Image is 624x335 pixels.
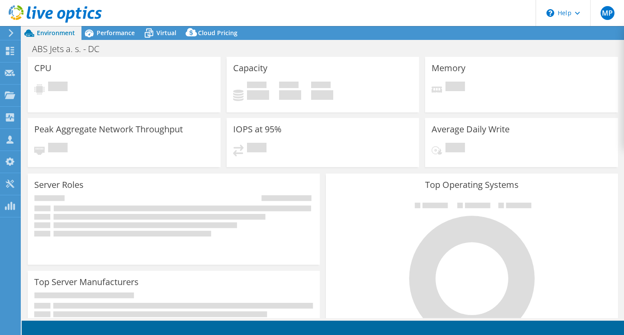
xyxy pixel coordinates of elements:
[247,82,266,90] span: Used
[332,180,611,190] h3: Top Operating Systems
[432,63,465,73] h3: Memory
[34,277,139,287] h3: Top Server Manufacturers
[311,90,333,100] h4: 0 GiB
[445,82,465,93] span: Pending
[97,29,135,37] span: Performance
[156,29,176,37] span: Virtual
[233,63,267,73] h3: Capacity
[279,82,299,90] span: Free
[48,82,68,93] span: Pending
[311,82,331,90] span: Total
[247,90,269,100] h4: 0 GiB
[34,180,84,190] h3: Server Roles
[445,143,465,154] span: Pending
[48,143,68,154] span: Pending
[601,6,614,20] span: MP
[198,29,237,37] span: Cloud Pricing
[233,125,282,134] h3: IOPS at 95%
[279,90,301,100] h4: 0 GiB
[432,125,510,134] h3: Average Daily Write
[34,63,52,73] h3: CPU
[546,9,554,17] svg: \n
[247,143,266,154] span: Pending
[28,44,113,54] h1: ABS Jets a. s. - DC
[37,29,75,37] span: Environment
[34,125,183,134] h3: Peak Aggregate Network Throughput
